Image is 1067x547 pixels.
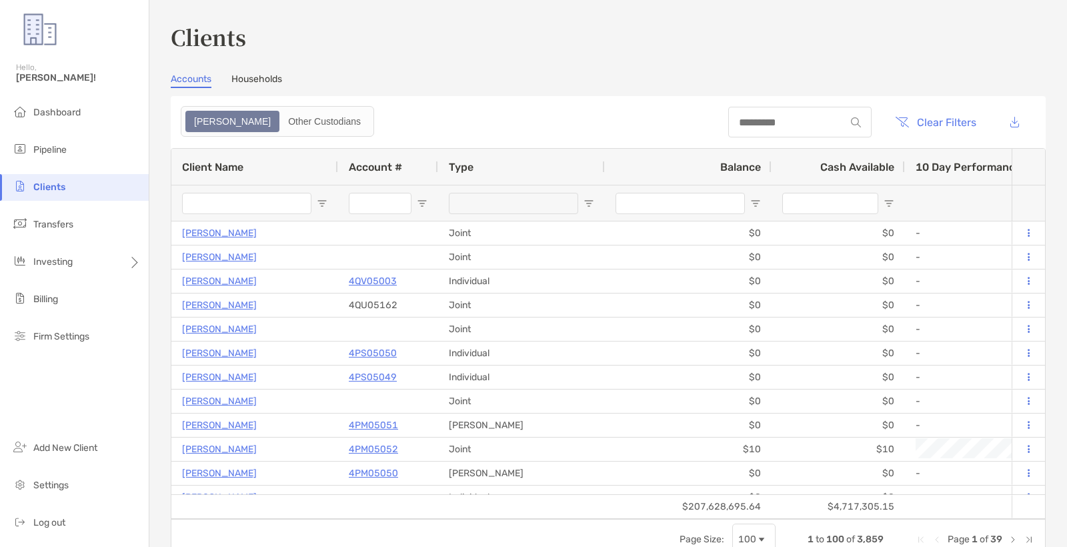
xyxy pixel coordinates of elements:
div: $0 [772,390,905,413]
div: $0 [772,462,905,485]
span: Log out [33,517,65,528]
a: [PERSON_NAME] [182,297,257,314]
a: Households [231,73,282,88]
span: 1 [808,534,814,545]
img: Zoe Logo [16,5,64,53]
a: [PERSON_NAME] [182,225,257,241]
span: Billing [33,294,58,305]
div: Next Page [1008,534,1018,545]
div: Last Page [1024,534,1034,545]
img: pipeline icon [12,141,28,157]
div: $0 [605,294,772,317]
div: Joint [438,245,605,269]
a: 4PM05051 [349,417,398,434]
div: $0 [772,245,905,269]
div: Joint [438,318,605,341]
span: Page [948,534,970,545]
p: 4QV05003 [349,273,397,290]
div: Joint [438,221,605,245]
div: $0 [772,269,905,293]
div: $0 [605,462,772,485]
a: [PERSON_NAME] [182,321,257,338]
h3: Clients [171,21,1046,52]
img: clients icon [12,178,28,194]
div: segmented control [181,106,374,137]
a: [PERSON_NAME] [182,489,257,506]
div: [PERSON_NAME] [438,462,605,485]
div: $0 [605,390,772,413]
div: [PERSON_NAME] [438,414,605,437]
span: 1 [972,534,978,545]
div: Previous Page [932,534,942,545]
a: 4PM05050 [349,465,398,482]
input: Cash Available Filter Input [782,193,878,214]
a: 4PM05052 [349,441,398,458]
a: [PERSON_NAME] [182,393,257,410]
button: Open Filter Menu [317,198,327,209]
span: 39 [990,534,1002,545]
div: $0 [605,245,772,269]
img: input icon [851,117,861,127]
span: Settings [33,480,69,491]
div: $10 [605,438,772,461]
div: $207,628,695.64 [605,495,772,518]
span: 3,859 [857,534,884,545]
img: investing icon [12,253,28,269]
div: $0 [772,294,905,317]
div: $0 [605,318,772,341]
a: [PERSON_NAME] [182,369,257,386]
img: settings icon [12,476,28,492]
div: $0 [605,269,772,293]
span: Client Name [182,161,243,173]
img: billing icon [12,290,28,306]
div: $0 [605,486,772,509]
div: Zoe [187,112,278,131]
div: $0 [605,221,772,245]
button: Open Filter Menu [584,198,594,209]
span: Transfers [33,219,73,230]
div: $4,717,305.15 [772,495,905,518]
a: 4PS05049 [349,369,397,386]
div: First Page [916,534,926,545]
div: $10 [772,438,905,461]
span: Clients [33,181,65,193]
span: Add New Client [33,442,97,454]
div: $0 [772,414,905,437]
span: Cash Available [820,161,894,173]
img: firm-settings icon [12,328,28,344]
input: Balance Filter Input [616,193,745,214]
div: $0 [772,318,905,341]
div: Page Size: [680,534,724,545]
a: [PERSON_NAME] [182,441,257,458]
span: Type [449,161,473,173]
span: Balance [720,161,761,173]
div: $0 [605,414,772,437]
div: Joint [438,390,605,413]
img: dashboard icon [12,103,28,119]
button: Open Filter Menu [884,198,894,209]
a: 4PS05050 [349,345,397,362]
a: [PERSON_NAME] [182,417,257,434]
span: Account # [349,161,402,173]
div: $0 [772,342,905,365]
p: 4QU05162 [349,297,397,314]
p: [PERSON_NAME] [182,465,257,482]
img: transfers icon [12,215,28,231]
div: Individual [438,366,605,389]
input: Client Name Filter Input [182,193,311,214]
div: Joint [438,294,605,317]
div: $0 [772,486,905,509]
span: of [980,534,988,545]
button: Open Filter Menu [750,198,761,209]
p: [PERSON_NAME] [182,345,257,362]
span: Investing [33,256,73,267]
